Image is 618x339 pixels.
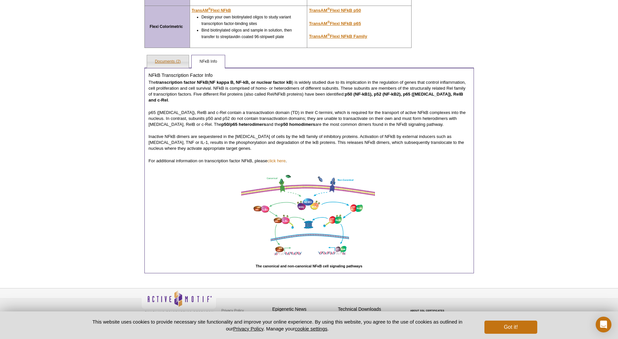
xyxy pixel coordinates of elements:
[309,8,361,13] a: TransAM®Flexi NFkB p50
[149,72,470,78] h4: NFkB Transcription Factor Info
[309,21,361,26] u: TransAM Flexi NFkB p65
[220,305,245,315] a: Privacy Policy
[202,14,298,27] li: Design your own biotinylated oligos to study variant transcription factor-binding sites
[233,326,263,331] a: Privacy Policy
[210,80,292,85] strong: NF kappa B, NF-kB, or nuclear factor kB
[295,326,327,331] button: cookie settings
[150,24,183,29] strong: Flexi Colorimetric
[309,21,361,26] a: TransAM®Flexi NFkB p65
[149,134,470,151] p: Inactive NFkB dimers are sequestered in the [MEDICAL_DATA] of cells by the IκB family of inhibito...
[484,321,537,334] button: Got it!
[404,300,453,314] table: Click to Verify - This site chose Symantec SSL for secure e-commerce and confidential communicati...
[149,110,470,127] p: p65 ([MEDICAL_DATA]), RelB and c-Rel contain a transactivation domain (TD) in their C-termini, wh...
[596,317,611,332] div: Open Intercom Messenger
[338,306,400,312] h4: Technical Downloads
[149,263,470,269] h5: The canonical and non-canonical NFκB cell signaling pathways
[222,122,266,127] strong: p50/p65 heterodimers
[327,33,330,37] sup: ®
[149,79,470,103] p: The ( ) is widely studied due to its implication in the regulation of genes that control inflamma...
[192,7,231,14] a: TransAM®Flexi NFkB
[309,34,367,39] u: TransAM Flexi NFkB Family
[149,158,470,164] p: For additional information on transcription factor NFkB, please .
[156,80,208,85] strong: transcription factor NFkB
[327,20,330,24] sup: ®
[81,318,474,332] p: This website uses cookies to provide necessary site functionality and improve your online experie...
[281,122,315,127] strong: p50 homodimers
[327,7,330,11] sup: ®
[192,8,231,13] u: TransAM Flexi NFkB
[309,8,361,13] u: TransAM Flexi NFkB p50
[208,7,210,11] sup: ®
[309,34,367,39] a: TransAM®Flexi NFkB Family
[410,309,444,312] a: ABOUT SSL CERTIFICATES
[192,55,225,68] a: NFκB Info
[267,158,286,163] a: click here
[141,288,217,315] img: Active Motif,
[149,92,463,102] strong: p50 (NF-kB1), p52 (NF-kB2), p65 ([MEDICAL_DATA]), RelB and c-Rel
[235,170,383,261] img: The canonical and non-canonical NFκB cell signaling pathways
[147,55,189,68] a: Documents (2)
[202,27,298,40] li: Bind biotinylated oligos and sample in solution, then transfer to streptavidin coated 96-stripwel...
[272,306,335,312] h4: Epigenetic News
